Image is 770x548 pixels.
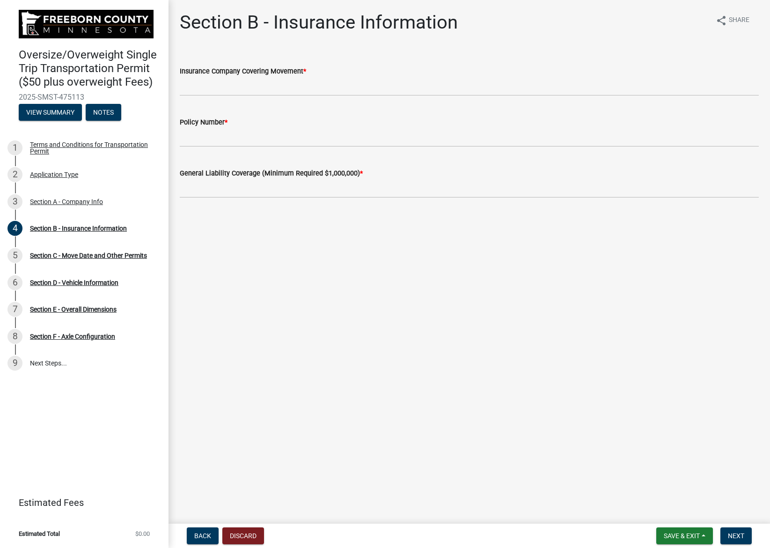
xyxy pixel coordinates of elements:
[7,248,22,263] div: 5
[720,527,752,544] button: Next
[7,302,22,317] div: 7
[180,119,227,126] label: Policy Number
[7,194,22,209] div: 3
[180,170,363,177] label: General Liability Coverage (Minimum Required $1,000,000)
[728,532,744,540] span: Next
[19,93,150,102] span: 2025-SMST-475113
[7,493,154,512] a: Estimated Fees
[7,167,22,182] div: 2
[7,329,22,344] div: 8
[30,225,127,232] div: Section B - Insurance Information
[19,48,161,88] h4: Oversize/Overweight Single Trip Transportation Permit ($50 plus overweight Fees)
[716,15,727,26] i: share
[708,11,757,29] button: shareShare
[30,252,147,259] div: Section C - Move Date and Other Permits
[19,109,82,117] wm-modal-confirm: Summary
[86,109,121,117] wm-modal-confirm: Notes
[135,531,150,537] span: $0.00
[222,527,264,544] button: Discard
[187,527,219,544] button: Back
[7,140,22,155] div: 1
[7,356,22,371] div: 9
[30,306,117,313] div: Section E - Overall Dimensions
[30,279,118,286] div: Section D - Vehicle Information
[7,275,22,290] div: 6
[729,15,749,26] span: Share
[194,532,211,540] span: Back
[656,527,713,544] button: Save & Exit
[30,333,115,340] div: Section F - Axle Configuration
[30,141,154,154] div: Terms and Conditions for Transportation Permit
[19,531,60,537] span: Estimated Total
[664,532,700,540] span: Save & Exit
[86,104,121,121] button: Notes
[30,198,103,205] div: Section A - Company Info
[30,171,78,178] div: Application Type
[19,104,82,121] button: View Summary
[180,68,306,75] label: Insurance Company Covering Movement
[19,10,154,38] img: Freeborn County, Minnesota
[180,11,458,34] h1: Section B - Insurance Information
[7,221,22,236] div: 4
